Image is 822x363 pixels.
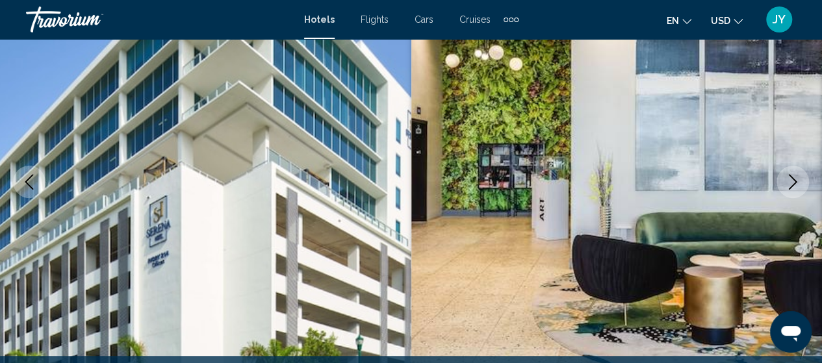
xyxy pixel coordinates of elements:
span: JY [773,13,786,26]
button: Change language [667,11,691,30]
a: Flights [361,14,389,25]
a: Cruises [459,14,491,25]
a: Travorium [26,6,291,32]
span: en [667,16,679,26]
a: Hotels [304,14,335,25]
a: Cars [415,14,433,25]
button: User Menu [762,6,796,33]
button: Next image [777,166,809,198]
button: Extra navigation items [504,9,519,30]
span: USD [711,16,730,26]
iframe: Button to launch messaging window [770,311,812,353]
button: Change currency [711,11,743,30]
button: Previous image [13,166,45,198]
